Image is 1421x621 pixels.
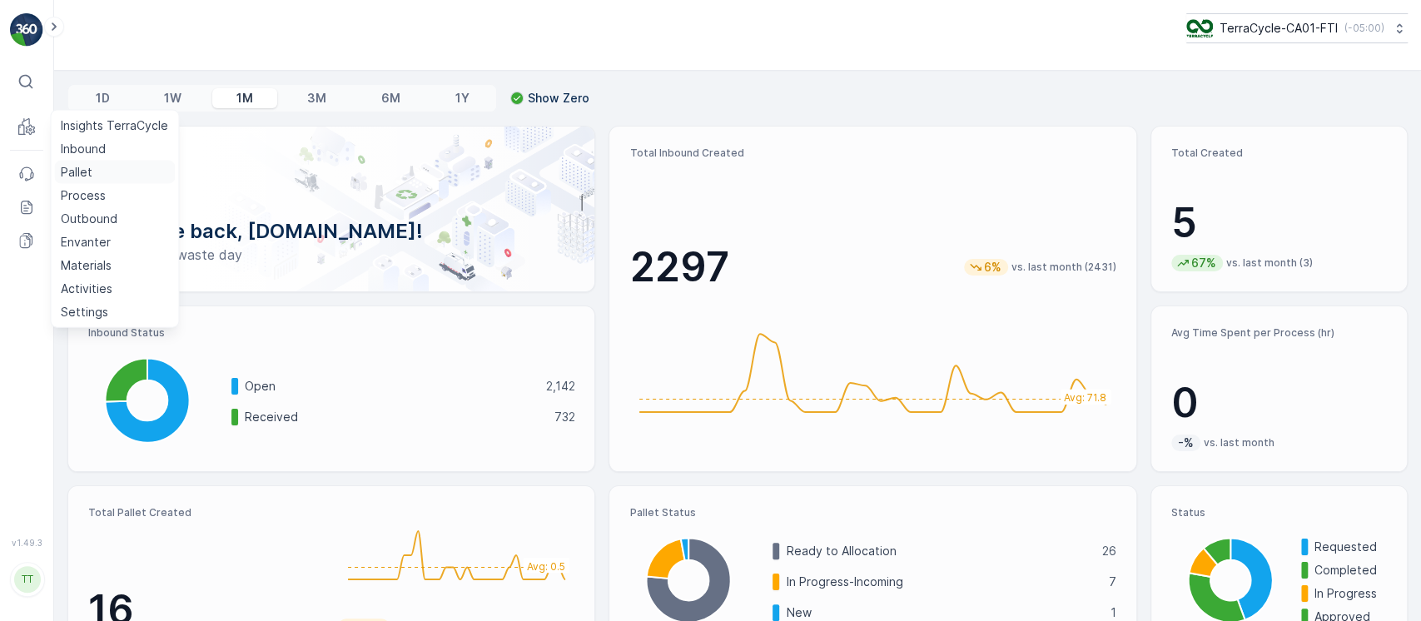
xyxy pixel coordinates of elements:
[96,90,110,107] p: 1D
[1314,539,1387,555] p: Requested
[1171,506,1387,519] p: Status
[307,90,326,107] p: 3M
[95,218,568,245] p: Welcome back, [DOMAIN_NAME]!
[95,245,568,265] p: Have a zero-waste day
[1186,13,1408,43] button: TerraCycle-CA01-FTI(-05:00)
[88,326,574,340] p: Inbound Status
[545,378,574,395] p: 2,142
[10,538,43,548] span: v 1.49.3
[1314,562,1387,579] p: Completed
[1226,256,1313,270] p: vs. last month (3)
[1344,22,1384,35] p: ( -05:00 )
[786,604,1099,621] p: New
[982,259,1003,276] p: 6%
[1171,147,1387,160] p: Total Created
[381,90,400,107] p: 6M
[10,551,43,608] button: TT
[1204,436,1274,450] p: vs. last month
[1190,255,1218,271] p: 67%
[1109,574,1116,590] p: 7
[245,378,534,395] p: Open
[1011,261,1116,274] p: vs. last month (2431)
[1186,19,1213,37] img: TC_BVHiTW6.png
[1220,20,1338,37] p: TerraCycle-CA01-FTI
[554,409,574,425] p: 732
[1171,198,1387,248] p: 5
[786,543,1091,559] p: Ready to Allocation
[14,566,41,593] div: TT
[164,90,181,107] p: 1W
[528,90,589,107] p: Show Zero
[1171,326,1387,340] p: Avg Time Spent per Process (hr)
[1176,435,1195,451] p: -%
[455,90,469,107] p: 1Y
[1102,543,1116,559] p: 26
[1171,378,1387,428] p: 0
[10,13,43,47] img: logo
[629,242,728,292] p: 2297
[1314,585,1387,602] p: In Progress
[236,90,253,107] p: 1M
[629,147,1115,160] p: Total Inbound Created
[786,574,1097,590] p: In Progress-Incoming
[1110,604,1116,621] p: 1
[245,409,543,425] p: Received
[88,506,325,519] p: Total Pallet Created
[629,506,1115,519] p: Pallet Status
